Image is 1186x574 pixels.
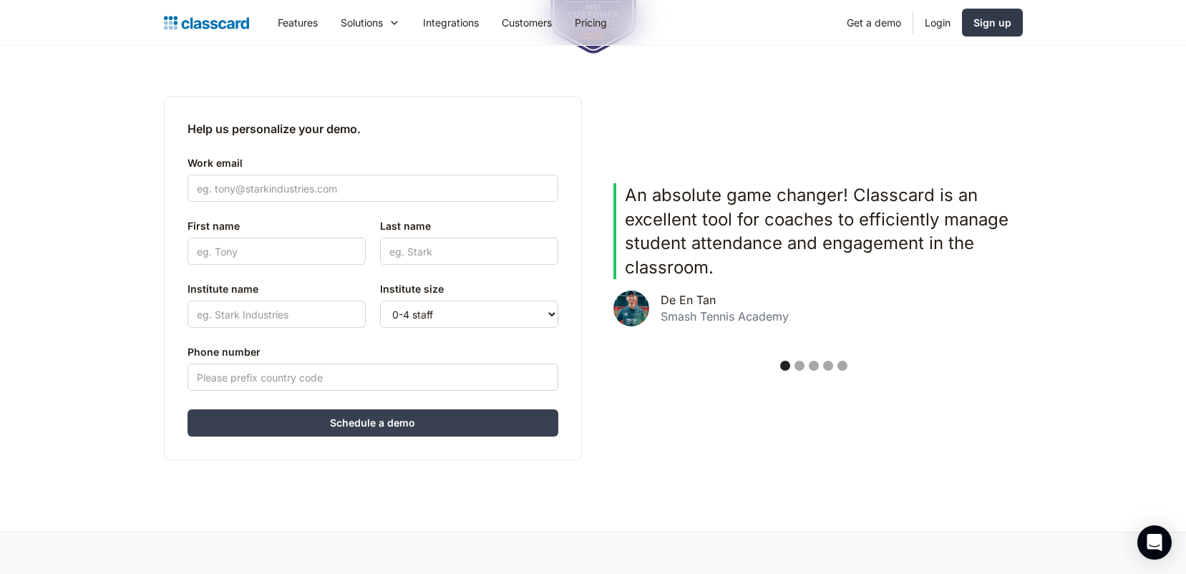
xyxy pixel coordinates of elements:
[823,361,833,371] div: Show slide 4 of 5
[188,149,558,437] form: Contact Form
[380,238,558,265] input: eg. Stark
[780,361,790,371] div: Show slide 1 of 5
[794,361,805,371] div: Show slide 2 of 5
[188,281,366,298] label: Institute name
[188,238,366,265] input: eg. Tony
[661,310,789,324] div: Smash Tennis Academy
[973,15,1011,30] div: Sign up
[809,361,819,371] div: Show slide 3 of 5
[1137,525,1172,560] div: Open Intercom Messenger
[835,6,913,39] a: Get a demo
[164,13,249,33] a: Logo
[962,9,1023,37] a: Sign up
[490,6,563,39] a: Customers
[380,218,558,235] label: Last name
[837,361,847,371] div: Show slide 5 of 5
[188,364,558,391] input: Please prefix country code
[613,183,1014,349] div: 1 of 5
[913,6,962,39] a: Login
[188,344,558,361] label: Phone number
[188,120,558,137] h2: Help us personalize your demo.
[563,6,618,39] a: Pricing
[329,6,412,39] div: Solutions
[605,175,1023,382] div: carousel
[188,218,366,235] label: First name
[188,409,558,437] input: Schedule a demo
[412,6,490,39] a: Integrations
[188,301,366,328] input: eg. Stark Industries
[266,6,329,39] a: Features
[380,281,558,298] label: Institute size
[188,155,558,172] label: Work email
[661,293,716,307] div: De En Tan
[625,183,1014,279] p: An absolute game changer! Classcard is an excellent tool for coaches to efficiently manage studen...
[341,15,383,30] div: Solutions
[188,175,558,202] input: eg. tony@starkindustries.com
